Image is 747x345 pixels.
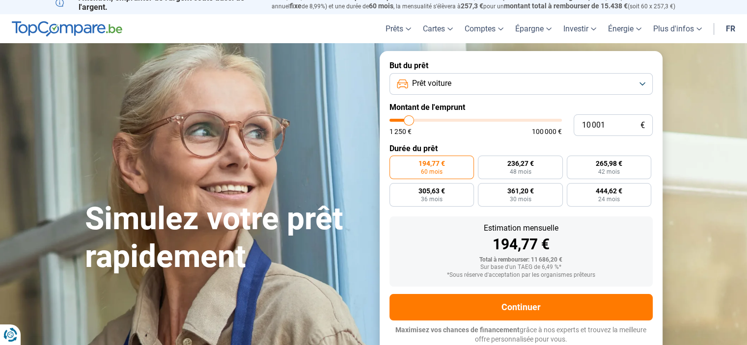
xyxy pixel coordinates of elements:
[507,187,533,194] span: 361,20 €
[509,14,557,43] a: Épargne
[602,14,647,43] a: Énergie
[290,2,302,10] span: fixe
[509,169,531,175] span: 48 mois
[421,169,443,175] span: 60 mois
[85,200,368,276] h1: Simulez votre prêt rapidement
[389,144,653,153] label: Durée du prêt
[418,187,445,194] span: 305,63 €
[596,187,622,194] span: 444,62 €
[389,294,653,320] button: Continuer
[421,196,443,202] span: 36 mois
[557,14,602,43] a: Investir
[598,196,620,202] span: 24 mois
[507,160,533,167] span: 236,27 €
[389,73,653,95] button: Prêt voiture
[509,196,531,202] span: 30 mois
[504,2,628,10] span: montant total à rembourser de 15.438 €
[12,21,122,37] img: TopCompare
[369,2,393,10] span: 60 mois
[412,78,451,89] span: Prêt voiture
[596,160,622,167] span: 265,98 €
[461,2,483,10] span: 257,3 €
[397,237,645,252] div: 194,77 €
[532,128,562,135] span: 100 000 €
[397,257,645,264] div: Total à rembourser: 11 686,20 €
[389,325,653,345] p: grâce à nos experts et trouvez la meilleure offre personnalisée pour vous.
[397,224,645,232] div: Estimation mensuelle
[397,272,645,279] div: *Sous réserve d'acceptation par les organismes prêteurs
[380,14,417,43] a: Prêts
[720,14,741,43] a: fr
[598,169,620,175] span: 42 mois
[418,160,445,167] span: 194,77 €
[389,103,653,112] label: Montant de l'emprunt
[647,14,708,43] a: Plus d'infos
[640,121,645,130] span: €
[459,14,509,43] a: Comptes
[397,264,645,271] div: Sur base d'un TAEG de 6,49 %*
[395,326,520,334] span: Maximisez vos chances de financement
[417,14,459,43] a: Cartes
[389,61,653,70] label: But du prêt
[389,128,412,135] span: 1 250 €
